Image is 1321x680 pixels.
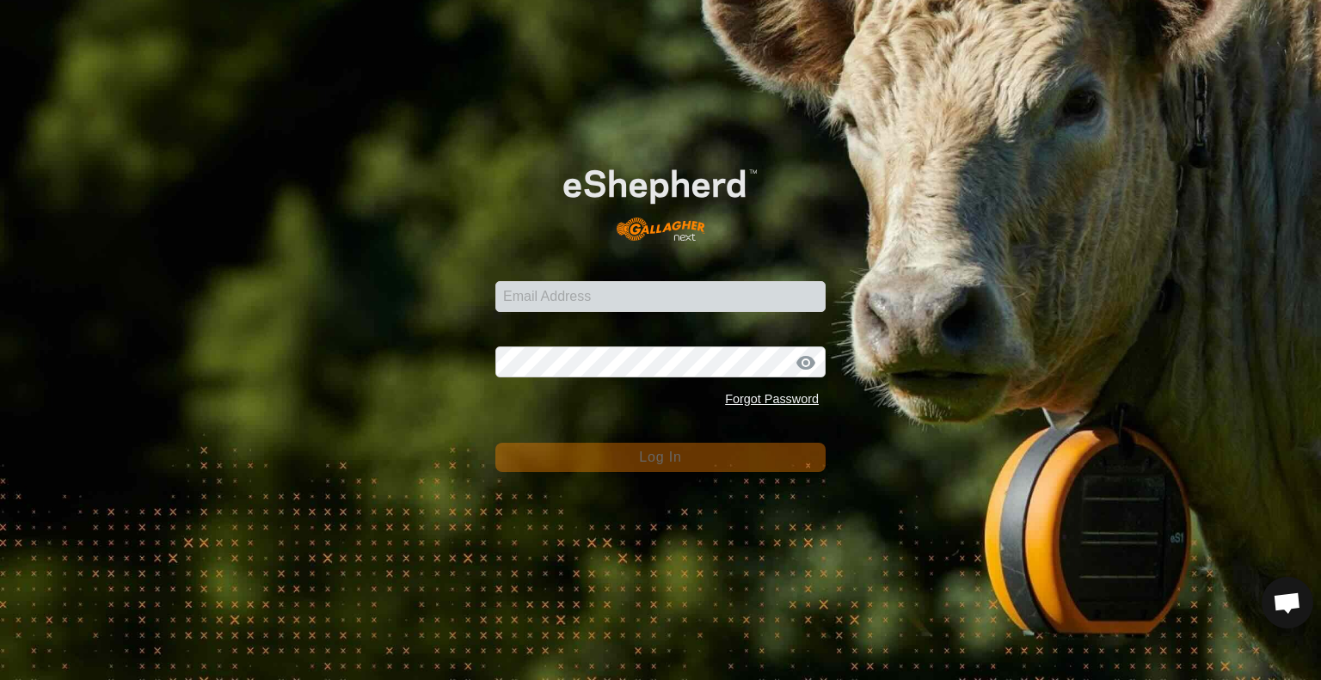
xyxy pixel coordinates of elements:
div: Open chat [1262,577,1313,628]
span: Log In [639,450,681,464]
input: Email Address [495,281,826,312]
button: Log In [495,443,826,472]
a: Forgot Password [725,392,819,406]
img: E-shepherd Logo [528,142,792,254]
